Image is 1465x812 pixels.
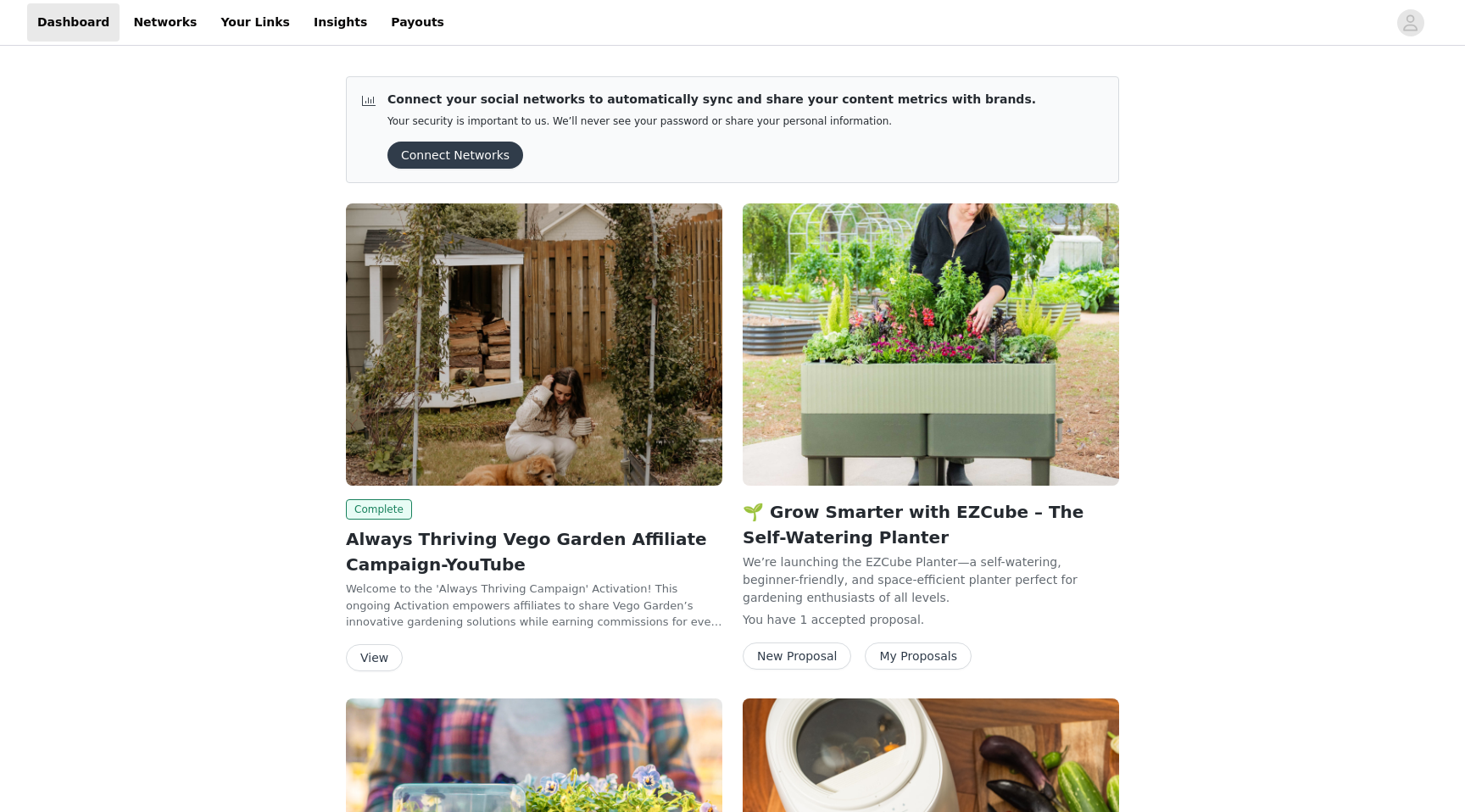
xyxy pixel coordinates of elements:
a: Your Links [210,3,300,42]
button: View [346,644,403,671]
button: My Proposals [865,642,972,670]
h2: Always Thriving Vego Garden Affiliate Campaign-YouTube [346,526,722,577]
p: Your security is important to us. We’ll never see your password or share your personal information. [387,115,1036,128]
a: Payouts [381,3,454,42]
p: Connect your social networks to automatically sync and share your content metrics with brands. [387,91,1036,108]
a: View [346,652,403,665]
img: Vego Garden [346,203,722,486]
div: avatar [1402,9,1418,36]
p: Welcome to the 'Always Thriving Campaign' Activation! This ongoing Activation empowers affiliates... [346,581,722,631]
button: New Proposal [743,642,851,670]
a: Networks [123,3,207,42]
button: Connect Networks [387,142,523,169]
p: You have 1 accepted proposal . [743,611,1119,629]
img: Vego Garden [743,203,1119,486]
span: Complete [346,499,412,520]
p: We’re launching the EZCube Planter—a self-watering, beginner-friendly, and space-efficient plante... [743,553,1119,604]
a: Insights [304,3,377,42]
h2: 🌱 Grow Smarter with EZCube – The Self-Watering Planter [743,499,1119,550]
a: Dashboard [27,3,120,42]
